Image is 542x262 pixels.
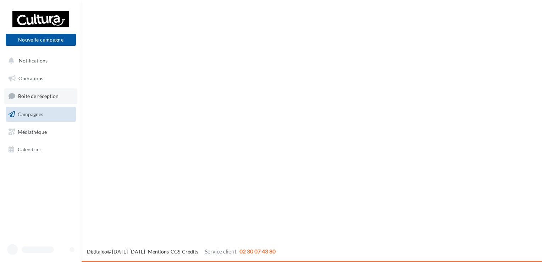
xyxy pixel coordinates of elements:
span: Médiathèque [18,129,47,135]
a: Médiathèque [4,125,77,140]
span: Campagnes [18,111,43,117]
button: Nouvelle campagne [6,34,76,46]
a: Digitaleo [87,249,107,255]
a: Mentions [148,249,169,255]
a: CGS [171,249,180,255]
a: Opérations [4,71,77,86]
span: Opérations [18,75,43,81]
a: Boîte de réception [4,88,77,104]
button: Notifications [4,53,74,68]
span: Boîte de réception [18,93,59,99]
a: Calendrier [4,142,77,157]
a: Campagnes [4,107,77,122]
span: © [DATE]-[DATE] - - - [87,249,276,255]
span: Service client [205,248,237,255]
span: Notifications [19,58,48,64]
span: Calendrier [18,146,42,152]
span: 02 30 07 43 80 [239,248,276,255]
a: Crédits [182,249,198,255]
